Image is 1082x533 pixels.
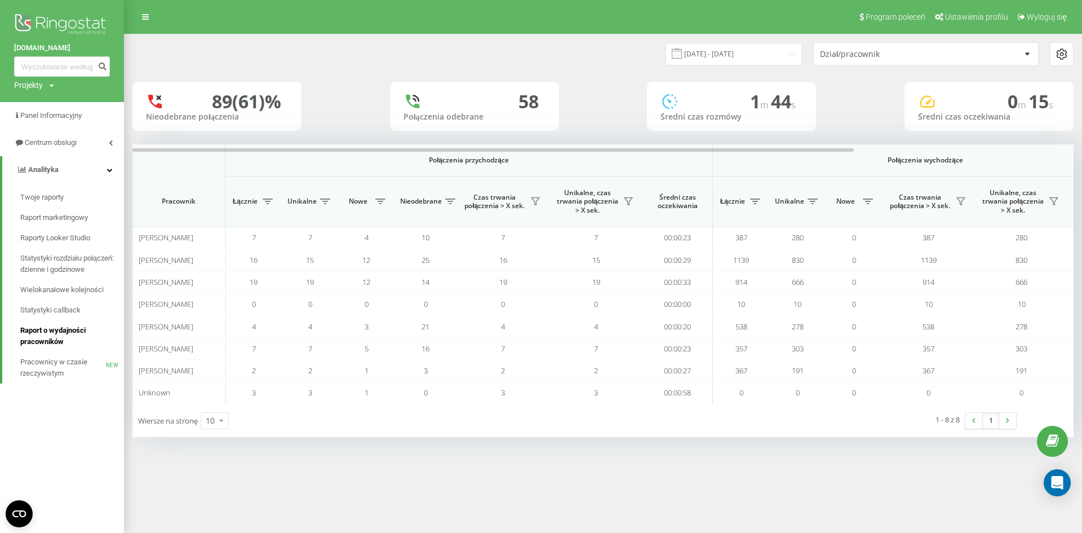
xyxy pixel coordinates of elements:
span: 0 [424,387,428,398]
span: Analityka [28,165,59,174]
span: Raport o wydajności pracowników [20,325,118,347]
span: 10 [422,232,429,243]
td: 00:00:23 [642,227,713,249]
span: s [791,99,796,111]
span: 278 [792,321,804,332]
span: 21 [422,321,429,332]
span: 387 [923,232,934,243]
span: Ustawienia profilu [945,12,1008,21]
span: 303 [1016,343,1027,354]
span: 0 [852,343,856,354]
span: 4 [308,321,312,332]
span: 0 [308,299,312,309]
span: 0 [739,387,743,398]
span: 5 [365,343,369,354]
span: Unknown [139,387,170,398]
span: [PERSON_NAME] [139,255,193,265]
span: 0 [796,387,800,398]
span: Wiersze na stronę [138,416,198,426]
span: [PERSON_NAME] [139,321,193,332]
span: 4 [365,232,369,243]
span: 1 [365,365,369,376]
a: Wielokanałowe kolejności [20,280,124,300]
span: 15 [1028,89,1053,113]
span: 15 [306,255,314,265]
span: 19 [499,277,507,287]
div: Średni czas rozmówy [660,112,802,122]
span: Średni czas oczekiwania [651,193,704,210]
span: Centrum obsługi [25,138,77,147]
span: Nowe [344,197,372,206]
span: Pracownicy w czasie rzeczywistym [20,356,106,379]
td: 00:00:29 [642,249,713,271]
span: 367 [923,365,934,376]
div: Średni czas oczekiwania [918,112,1060,122]
span: Statystyki callback [20,305,81,316]
span: s [1049,99,1053,111]
span: 16 [250,255,258,265]
span: 914 [735,277,747,287]
span: 10 [737,299,745,309]
span: 0 [252,299,256,309]
span: 19 [250,277,258,287]
span: 367 [735,365,747,376]
span: Unikalne [287,197,317,206]
span: 0 [594,299,598,309]
a: Raport marketingowy [20,208,124,228]
span: 4 [252,321,256,332]
span: 0 [424,299,428,309]
span: 914 [923,277,934,287]
span: 0 [852,321,856,332]
span: 666 [792,277,804,287]
a: Raporty Looker Studio [20,228,124,248]
span: 0 [1019,387,1023,398]
div: Open Intercom Messenger [1044,469,1071,496]
span: 3 [424,365,428,376]
span: Wielokanałowe kolejności [20,284,104,296]
span: 25 [422,255,429,265]
a: Analityka [2,156,124,183]
span: [PERSON_NAME] [139,277,193,287]
span: Czas trwania połączenia > X sek. [888,193,952,210]
td: 00:00:00 [642,293,713,315]
div: 10 [206,415,215,426]
a: [DOMAIN_NAME] [14,42,110,54]
span: 2 [308,365,312,376]
a: Pracownicy w czasie rzeczywistymNEW [20,352,124,384]
span: Twoje raporty [20,192,64,203]
button: Open CMP widget [6,500,33,527]
div: Połączenia odebrane [403,112,546,122]
td: 00:00:27 [642,360,713,382]
span: 14 [422,277,429,287]
span: 830 [792,255,804,265]
img: Ringostat logo [14,11,110,39]
span: Statystyki rozdziału połączeń: dzienne i godzinowe [20,253,118,275]
span: 666 [1016,277,1027,287]
td: 00:00:23 [642,338,713,360]
span: 280 [792,232,804,243]
span: 7 [252,232,256,243]
span: Wyloguj się [1027,12,1067,21]
span: 7 [594,232,598,243]
span: 15 [592,255,600,265]
span: 4 [594,321,598,332]
td: 00:00:20 [642,315,713,337]
span: 0 [852,387,856,398]
span: 16 [499,255,507,265]
span: 12 [362,255,370,265]
span: 0 [852,232,856,243]
div: Dział/pracownik [820,50,955,59]
span: 303 [792,343,804,354]
div: Nieodebrane połączenia [146,112,288,122]
span: Unikalne, czas trwania połączenia > X sek. [981,188,1045,215]
span: 19 [306,277,314,287]
a: Statystyki callback [20,300,124,320]
span: 0 [852,255,856,265]
span: 10 [925,299,933,309]
span: 3 [308,387,312,398]
span: [PERSON_NAME] [139,299,193,309]
a: Statystyki rozdziału połączeń: dzienne i godzinowe [20,248,124,280]
div: 58 [518,91,539,112]
span: 3 [252,387,256,398]
div: 1 - 8 z 8 [935,414,960,425]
